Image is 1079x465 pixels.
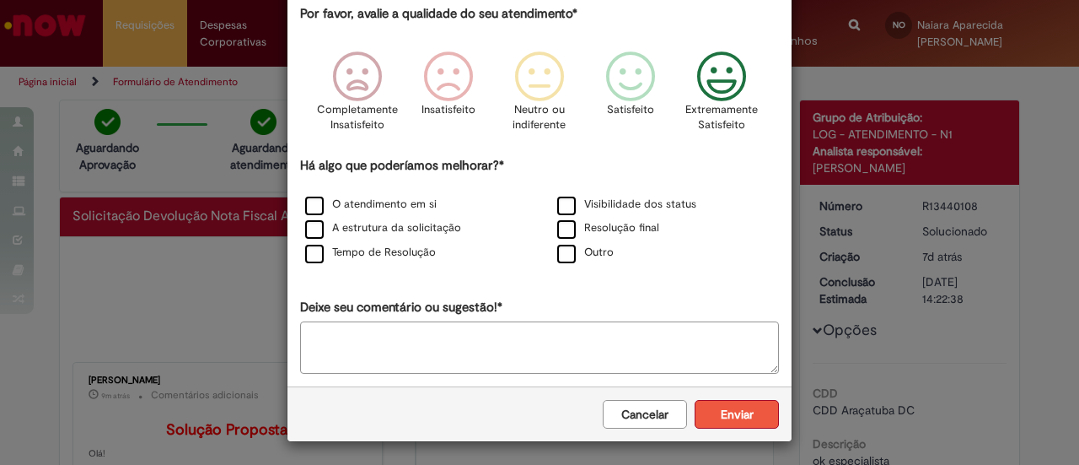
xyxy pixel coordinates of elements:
p: Neutro ou indiferente [509,102,570,133]
label: Visibilidade dos status [557,197,696,213]
label: Resolução final [557,220,659,236]
label: Tempo de Resolução [305,245,436,261]
label: Outro [557,245,614,261]
label: A estrutura da solicitação [305,220,461,236]
p: Extremamente Satisfeito [685,102,758,133]
button: Enviar [695,400,779,429]
div: Insatisfeito [405,39,491,154]
p: Satisfeito [607,102,654,118]
label: O atendimento em si [305,197,437,213]
button: Cancelar [603,400,687,429]
p: Insatisfeito [421,102,475,118]
label: Por favor, avalie a qualidade do seu atendimento* [300,5,577,23]
div: Há algo que poderíamos melhorar?* [300,157,779,266]
div: Extremamente Satisfeito [679,39,765,154]
label: Deixe seu comentário ou sugestão!* [300,299,502,316]
div: Completamente Insatisfeito [314,39,400,154]
div: Neutro ou indiferente [497,39,582,154]
div: Satisfeito [588,39,674,154]
p: Completamente Insatisfeito [317,102,398,133]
